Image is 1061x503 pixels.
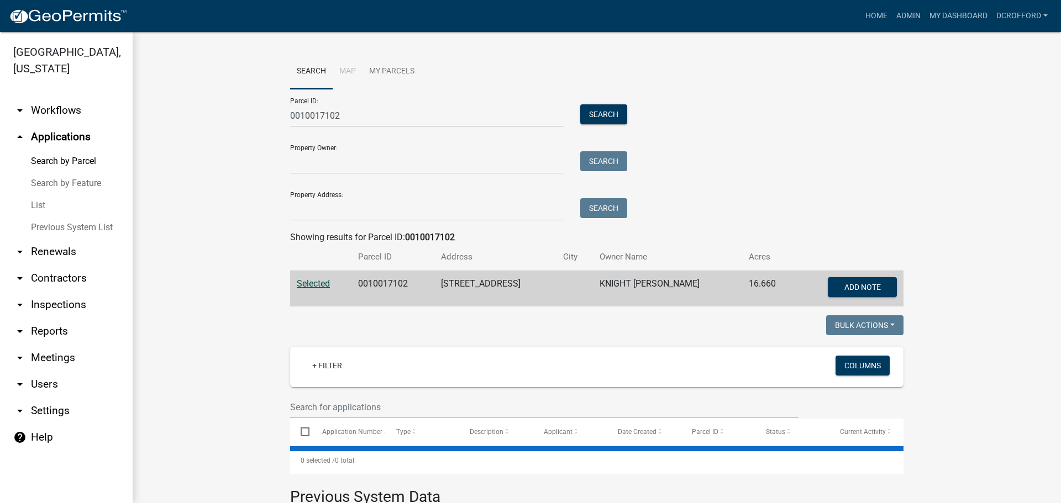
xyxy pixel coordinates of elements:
[766,428,785,436] span: Status
[297,278,330,289] a: Selected
[618,428,656,436] span: Date Created
[533,419,607,445] datatable-header-cell: Applicant
[755,419,829,445] datatable-header-cell: Status
[351,271,434,307] td: 0010017102
[840,428,886,436] span: Current Activity
[828,277,897,297] button: Add Note
[396,428,411,436] span: Type
[13,245,27,258] i: arrow_drop_down
[925,6,992,27] a: My Dashboard
[580,198,627,218] button: Search
[290,54,333,89] a: Search
[311,419,385,445] datatable-header-cell: Application Number
[742,244,795,270] th: Acres
[290,231,904,244] div: Showing results for Parcel ID:
[459,419,533,445] datatable-header-cell: Description
[742,271,795,307] td: 16.660
[593,244,742,270] th: Owner Name
[826,315,904,335] button: Bulk Actions
[544,428,572,436] span: Applicant
[301,457,335,464] span: 0 selected /
[992,6,1052,27] a: dcrofford
[892,6,925,27] a: Admin
[13,431,27,444] i: help
[607,419,681,445] datatable-header-cell: Date Created
[580,151,627,171] button: Search
[290,419,311,445] datatable-header-cell: Select
[322,428,382,436] span: Application Number
[385,419,459,445] datatable-header-cell: Type
[13,325,27,338] i: arrow_drop_down
[13,404,27,417] i: arrow_drop_down
[13,104,27,117] i: arrow_drop_down
[13,351,27,364] i: arrow_drop_down
[580,104,627,124] button: Search
[290,396,799,419] input: Search for applications
[470,428,503,436] span: Description
[861,6,892,27] a: Home
[829,419,904,445] datatable-header-cell: Current Activity
[434,244,556,270] th: Address
[290,447,904,474] div: 0 total
[13,272,27,285] i: arrow_drop_down
[593,271,742,307] td: KNIGHT [PERSON_NAME]
[405,232,455,242] strong: 0010017102
[13,130,27,144] i: arrow_drop_up
[351,244,434,270] th: Parcel ID
[303,356,351,375] a: + Filter
[692,428,718,436] span: Parcel ID
[434,271,556,307] td: [STREET_ADDRESS]
[844,283,880,292] span: Add Note
[13,378,27,391] i: arrow_drop_down
[681,419,755,445] datatable-header-cell: Parcel ID
[556,244,593,270] th: City
[836,356,890,375] button: Columns
[13,298,27,311] i: arrow_drop_down
[363,54,421,89] a: My Parcels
